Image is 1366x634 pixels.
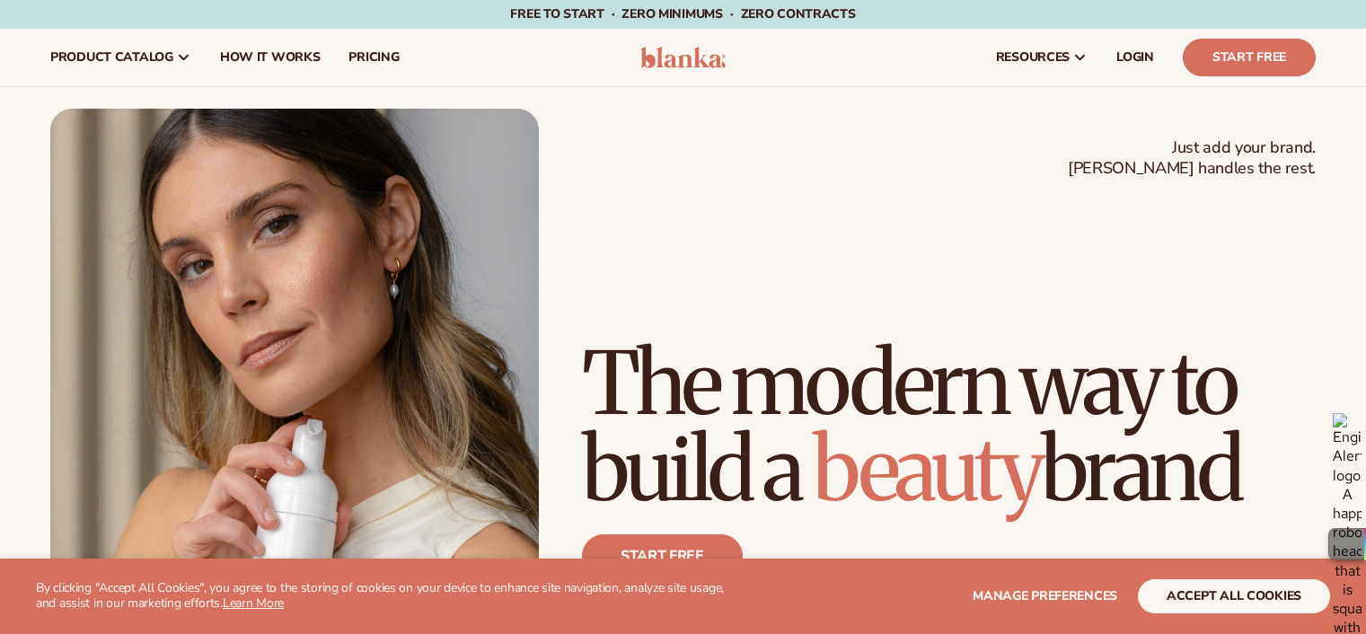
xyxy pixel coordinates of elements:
[973,587,1117,604] span: Manage preferences
[36,581,745,612] p: By clicking "Accept All Cookies", you agree to the storing of cookies on your device to enhance s...
[220,50,321,65] span: How It Works
[348,50,399,65] span: pricing
[982,29,1102,86] a: resources
[973,579,1117,613] button: Manage preferences
[996,50,1070,65] span: resources
[36,29,206,86] a: product catalog
[50,50,173,65] span: product catalog
[1138,579,1330,613] button: accept all cookies
[206,29,335,86] a: How It Works
[1102,29,1168,86] a: LOGIN
[1183,39,1316,76] a: Start Free
[223,594,284,612] a: Learn More
[582,340,1316,513] h1: The modern way to build a brand
[334,29,413,86] a: pricing
[1068,137,1316,180] span: Just add your brand. [PERSON_NAME] handles the rest.
[510,5,855,22] span: Free to start · ZERO minimums · ZERO contracts
[582,534,743,577] a: Start free
[1116,50,1154,65] span: LOGIN
[640,47,726,68] img: logo
[813,416,1041,524] span: beauty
